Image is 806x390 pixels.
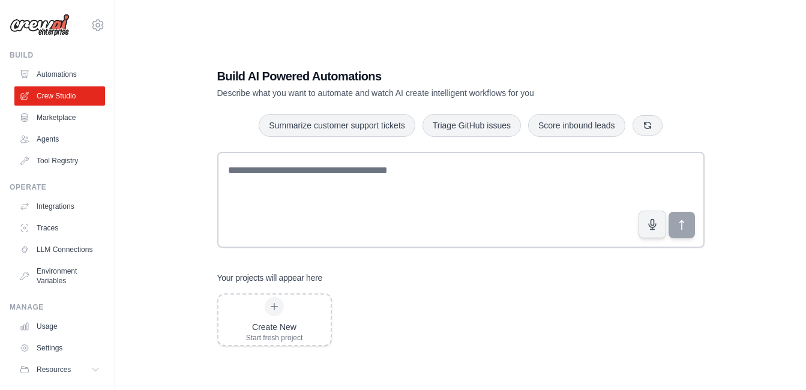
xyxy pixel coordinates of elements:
span: Resources [37,365,71,374]
div: Start fresh project [246,333,303,343]
button: Resources [14,360,105,379]
a: Settings [14,338,105,358]
a: Marketplace [14,108,105,127]
a: LLM Connections [14,240,105,259]
a: Usage [14,317,105,336]
div: Build [10,50,105,60]
div: Operate [10,182,105,192]
button: Triage GitHub issues [423,114,521,137]
button: Summarize customer support tickets [259,114,415,137]
h3: Your projects will appear here [217,272,323,284]
a: Crew Studio [14,86,105,106]
button: Get new suggestions [633,115,663,136]
a: Integrations [14,197,105,216]
p: Describe what you want to automate and watch AI create intelligent workflows for you [217,87,621,99]
button: Click to speak your automation idea [639,211,666,238]
a: Traces [14,218,105,238]
button: Score inbound leads [528,114,625,137]
a: Environment Variables [14,262,105,290]
a: Tool Registry [14,151,105,170]
a: Automations [14,65,105,84]
h1: Build AI Powered Automations [217,68,621,85]
a: Agents [14,130,105,149]
div: Create New [246,321,303,333]
img: Logo [10,14,70,37]
div: Manage [10,302,105,312]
